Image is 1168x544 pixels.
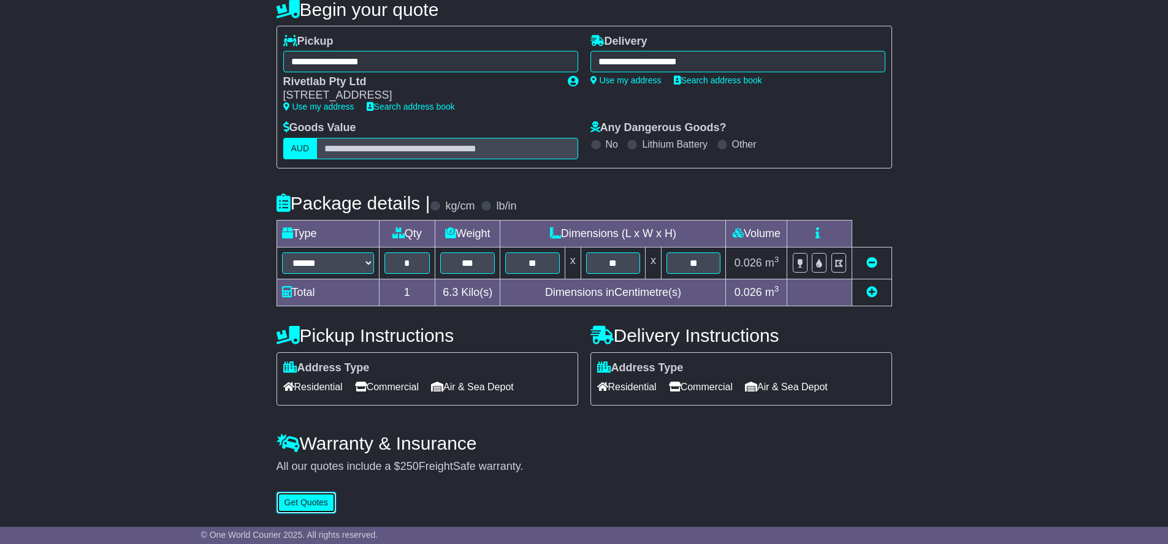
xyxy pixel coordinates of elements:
[277,220,379,247] td: Type
[732,138,757,150] label: Other
[431,377,514,396] span: Air & Sea Depot
[642,138,708,150] label: Lithium Battery
[277,193,430,213] h4: Package details |
[500,279,726,306] td: Dimensions in Centimetre(s)
[277,460,892,474] div: All our quotes include a $ FreightSafe warranty.
[590,75,662,85] a: Use my address
[590,121,727,135] label: Any Dangerous Goods?
[674,75,762,85] a: Search address book
[277,325,578,346] h4: Pickup Instructions
[379,279,435,306] td: 1
[745,377,828,396] span: Air & Sea Depot
[774,284,779,293] sup: 3
[500,220,726,247] td: Dimensions (L x W x H)
[283,89,555,102] div: [STREET_ADDRESS]
[726,220,787,247] td: Volume
[283,102,354,111] a: Use my address
[597,361,684,375] label: Address Type
[774,255,779,264] sup: 3
[735,257,762,269] span: 0.026
[379,220,435,247] td: Qty
[277,279,379,306] td: Total
[435,220,500,247] td: Weight
[277,433,892,453] h4: Warranty & Insurance
[283,121,356,135] label: Goods Value
[646,247,662,279] td: x
[445,200,475,213] label: kg/cm
[735,286,762,298] span: 0.026
[201,530,378,540] span: © One World Courier 2025. All rights reserved.
[765,257,779,269] span: m
[590,35,647,48] label: Delivery
[277,492,337,513] button: Get Quotes
[367,102,455,111] a: Search address book
[606,138,618,150] label: No
[283,361,370,375] label: Address Type
[669,377,733,396] span: Commercial
[590,325,892,346] h4: Delivery Instructions
[283,35,334,48] label: Pickup
[597,377,657,396] span: Residential
[496,200,516,213] label: lb/in
[355,377,419,396] span: Commercial
[565,247,581,279] td: x
[866,257,877,269] a: Remove this item
[283,75,555,89] div: Rivetlab Pty Ltd
[283,377,343,396] span: Residential
[765,286,779,298] span: m
[400,460,419,472] span: 250
[435,279,500,306] td: Kilo(s)
[866,286,877,298] a: Add new item
[283,138,318,159] label: AUD
[443,286,458,298] span: 6.3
